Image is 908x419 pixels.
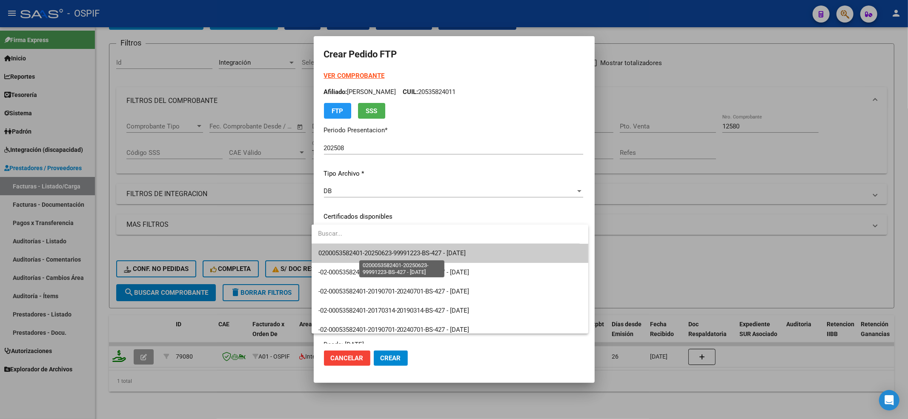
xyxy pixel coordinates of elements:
[318,307,470,314] span: -02-00053582401-20170314-20190314-BS-427 - [DATE]
[312,224,580,243] input: dropdown search
[879,390,899,410] div: Open Intercom Messenger
[318,249,466,257] span: 0200053582401-20250623-99991223-BS-427 - [DATE]
[318,288,470,295] span: -02-00053582401-20190701-20240701-BS-427 - [DATE]
[318,326,470,333] span: -02-00053582401-20190701-20240701-BS-427 - [DATE]
[318,268,470,276] span: -02-00053582401-20190701-20240701-BS-427 - [DATE]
